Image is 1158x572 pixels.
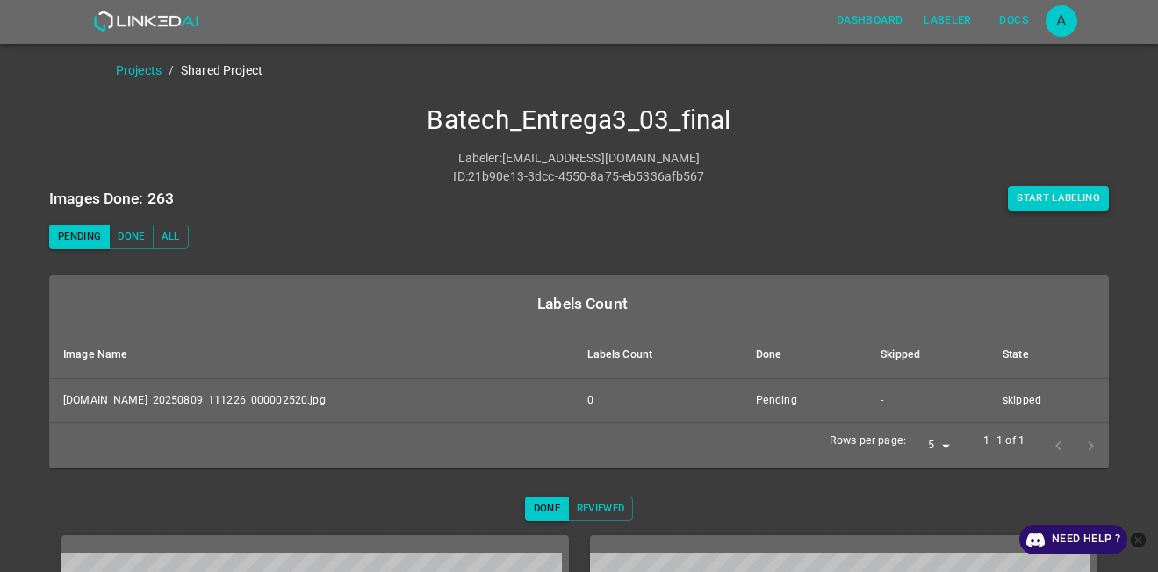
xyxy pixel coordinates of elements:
[742,332,867,379] th: Done
[1008,186,1109,211] button: Start Labeling
[116,61,1158,80] nav: breadcrumb
[468,168,705,186] p: 21b90e13-3dcc-4550-8a75-eb5336afb567
[63,291,1102,316] div: Labels Count
[830,6,910,35] button: Dashboard
[568,497,634,521] button: Reviewed
[742,378,867,423] td: Pending
[830,433,906,449] p: Rows per page:
[49,225,110,249] button: Pending
[986,6,1042,35] button: Docs
[525,497,569,521] button: Done
[917,6,978,35] button: Labeler
[1046,5,1077,37] button: Open settings
[982,3,1046,39] a: Docs
[93,11,199,32] img: LinkedAI
[169,61,174,80] li: /
[1046,5,1077,37] div: A
[913,3,982,39] a: Labeler
[1019,525,1127,554] a: Need Help ?
[989,332,1109,379] th: State
[49,332,573,379] th: Image Name
[867,332,989,379] th: Skipped
[109,225,153,249] button: Done
[826,3,913,39] a: Dashboard
[983,433,1025,449] p: 1–1 of 1
[49,104,1109,137] h4: Batech_Entrega3_03_final
[49,186,174,211] h6: Images Done: 263
[181,61,263,80] p: Shared Project
[49,378,573,423] td: [DOMAIN_NAME]_20250809_111226_000002520.jpg
[458,149,502,168] p: Labeler :
[153,225,189,249] button: All
[116,63,162,77] a: Projects
[1127,525,1149,554] button: close-help
[453,168,467,186] p: ID :
[573,378,742,423] td: 0
[913,434,955,458] div: 5
[573,332,742,379] th: Labels Count
[989,378,1109,423] td: skipped
[502,149,701,168] p: [EMAIL_ADDRESS][DOMAIN_NAME]
[867,378,989,423] td: -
